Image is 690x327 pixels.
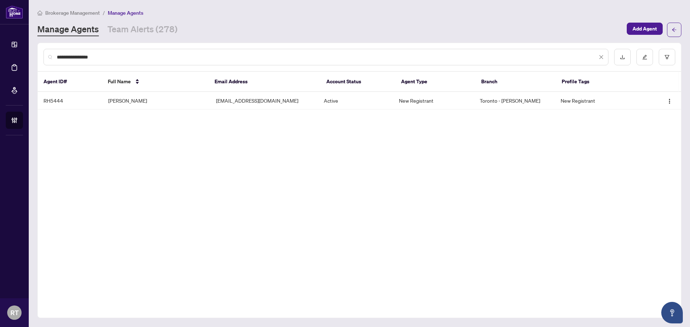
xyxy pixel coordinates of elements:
th: Agent Type [395,72,475,92]
a: Manage Agents [37,23,99,36]
span: Manage Agents [108,10,143,16]
td: [EMAIL_ADDRESS][DOMAIN_NAME] [210,92,318,109]
span: edit [642,55,647,60]
span: download [620,55,625,60]
th: Full Name [102,72,209,92]
img: Logo [667,98,672,104]
button: Open asap [661,302,683,323]
span: arrow-left [672,27,677,32]
span: home [37,10,42,15]
td: RH5444 [38,92,102,109]
span: filter [664,55,670,60]
th: Profile Tags [556,72,647,92]
span: close [599,55,604,60]
th: Email Address [209,72,320,92]
li: / [103,9,105,17]
img: logo [6,5,23,19]
td: [PERSON_NAME] [102,92,210,109]
td: New Registrant [555,92,647,109]
span: Brokerage Management [45,10,100,16]
button: filter [659,49,675,65]
span: RT [10,308,19,318]
span: Add Agent [632,23,657,34]
th: Branch [475,72,556,92]
th: Account Status [321,72,395,92]
td: Active [318,92,394,109]
button: edit [636,49,653,65]
td: New Registrant [393,92,474,109]
td: Toronto - [PERSON_NAME] [474,92,555,109]
a: Team Alerts (278) [107,23,178,36]
th: Agent ID# [38,72,102,92]
span: Full Name [108,78,131,85]
button: Add Agent [627,23,663,35]
button: Logo [664,95,675,106]
button: download [614,49,631,65]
